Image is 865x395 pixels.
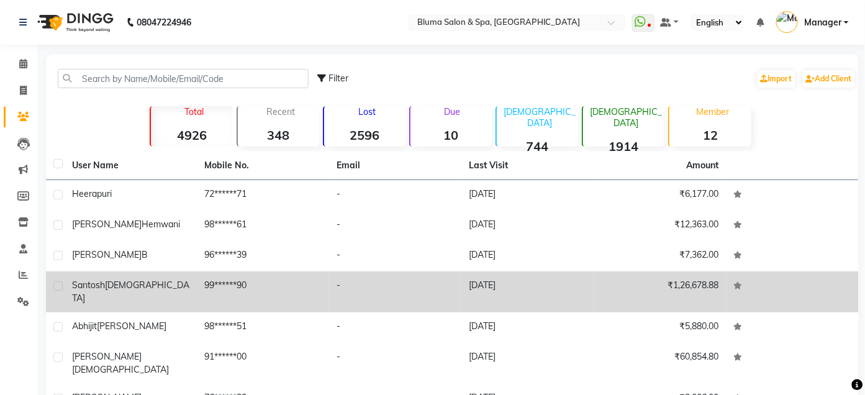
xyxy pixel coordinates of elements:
p: Lost [329,106,405,117]
span: b [142,249,148,260]
td: [DATE] [461,241,594,271]
td: ₹6,177.00 [594,180,727,211]
td: [DATE] [461,312,594,343]
span: [PERSON_NAME] [72,351,142,362]
td: [DATE] [461,271,594,312]
td: ₹60,854.80 [594,343,727,384]
span: [DEMOGRAPHIC_DATA] [72,279,189,304]
p: [DEMOGRAPHIC_DATA] [502,106,578,129]
span: Filter [329,73,349,84]
strong: 744 [497,138,578,154]
strong: 10 [410,127,492,143]
img: Manager [776,11,798,33]
th: Mobile No. [197,152,329,180]
strong: 4926 [151,127,232,143]
td: - [329,343,461,384]
td: [DATE] [461,180,594,211]
th: User Name [65,152,197,180]
span: [PERSON_NAME] [72,219,142,230]
span: [PERSON_NAME] [97,320,166,332]
b: 08047224946 [137,5,191,40]
td: [DATE] [461,211,594,241]
td: - [329,241,461,271]
span: Manager [804,16,841,29]
input: Search by Name/Mobile/Email/Code [58,69,309,88]
a: Add Client [803,70,855,88]
p: Total [156,106,232,117]
td: ₹7,362.00 [594,241,727,271]
td: - [329,180,461,211]
p: [DEMOGRAPHIC_DATA] [588,106,664,129]
p: Member [674,106,751,117]
th: Last Visit [461,152,594,180]
span: santosh [72,279,105,291]
span: abhijit [72,320,97,332]
span: [DEMOGRAPHIC_DATA] [72,364,169,375]
span: Hemwani [142,219,180,230]
strong: 2596 [324,127,405,143]
a: Import [758,70,795,88]
td: - [329,312,461,343]
td: ₹12,363.00 [594,211,727,241]
img: logo [32,5,117,40]
span: puri [97,188,112,199]
th: Email [329,152,461,180]
span: heera [72,188,97,199]
th: Amount [679,152,727,179]
td: ₹5,880.00 [594,312,727,343]
p: Recent [243,106,319,117]
td: [DATE] [461,343,594,384]
strong: 348 [238,127,319,143]
p: Due [413,106,492,117]
strong: 12 [669,127,751,143]
td: - [329,211,461,241]
span: [PERSON_NAME] [72,249,142,260]
td: - [329,271,461,312]
td: ₹1,26,678.88 [594,271,727,312]
strong: 1914 [583,138,664,154]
